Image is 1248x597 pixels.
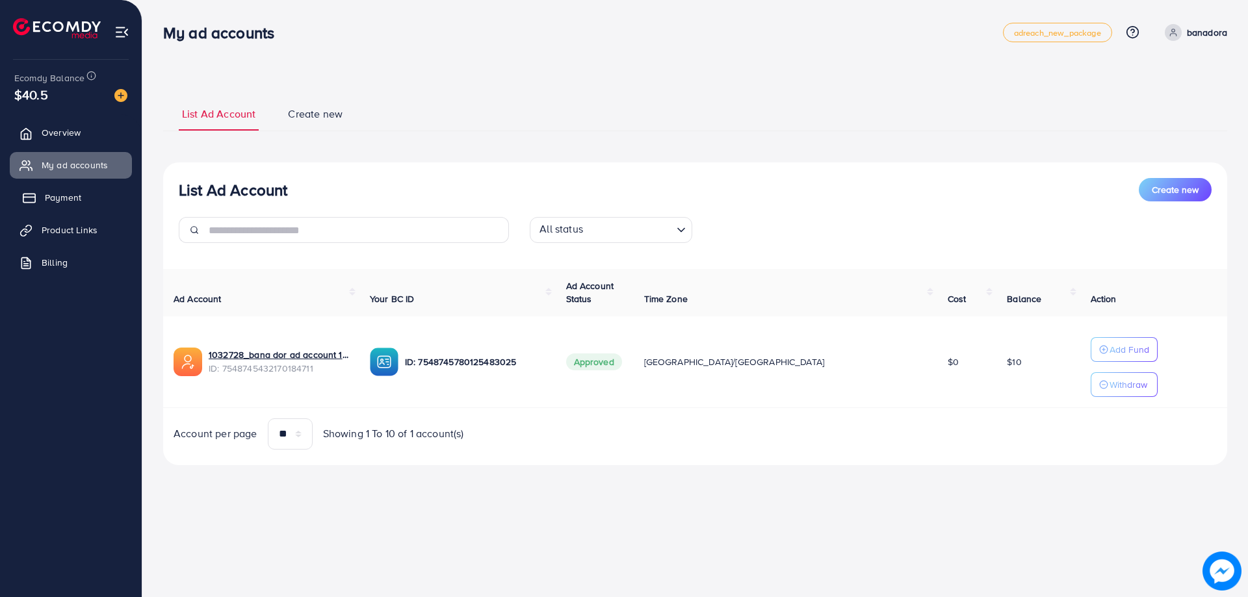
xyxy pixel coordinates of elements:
span: Billing [42,256,68,269]
a: banadora [1160,24,1227,41]
span: Approved [566,353,622,370]
h3: My ad accounts [163,23,285,42]
img: image [1202,552,1241,591]
div: Search for option [530,217,692,243]
span: Showing 1 To 10 of 1 account(s) [323,426,464,441]
span: adreach_new_package [1014,29,1101,37]
span: [GEOGRAPHIC_DATA]/[GEOGRAPHIC_DATA] [644,355,825,368]
button: Add Fund [1091,337,1158,362]
span: ID: 7548745432170184711 [209,362,349,375]
button: Create new [1139,178,1212,201]
span: $10 [1007,355,1021,368]
img: ic-ads-acc.e4c84228.svg [174,348,202,376]
a: adreach_new_package [1003,23,1112,42]
span: $40.5 [14,85,48,104]
span: Balance [1007,292,1041,305]
img: menu [114,25,129,40]
span: Product Links [42,223,97,236]
img: logo [13,18,101,38]
a: Product Links [10,217,132,243]
p: banadora [1187,25,1227,40]
span: $0 [948,355,959,368]
span: Cost [948,292,967,305]
span: Time Zone [644,292,688,305]
span: Your BC ID [370,292,415,305]
a: 1032728_bana dor ad account 1_1757579407255 [209,348,349,361]
span: Ecomdy Balance [14,71,84,84]
span: Action [1091,292,1117,305]
img: image [114,89,127,102]
span: Ad Account Status [566,279,614,305]
a: Overview [10,120,132,146]
span: Ad Account [174,292,222,305]
p: ID: 7548745780125483025 [405,354,545,370]
h3: List Ad Account [179,181,287,199]
span: Create new [288,107,343,121]
span: Account per page [174,426,257,441]
div: <span class='underline'>1032728_bana dor ad account 1_1757579407255</span></br>7548745432170184711 [209,348,349,375]
span: Create new [1152,183,1199,196]
button: Withdraw [1091,372,1158,397]
p: Add Fund [1110,342,1149,357]
a: Billing [10,249,132,275]
img: ic-ba-acc.ded83a64.svg [370,348,398,376]
span: List Ad Account [182,107,255,121]
a: Payment [10,184,132,210]
span: All status [537,219,586,240]
a: My ad accounts [10,152,132,178]
input: Search for option [587,220,671,240]
span: Overview [42,126,81,139]
p: Withdraw [1110,377,1147,392]
span: Payment [45,191,81,204]
span: My ad accounts [42,159,108,171]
